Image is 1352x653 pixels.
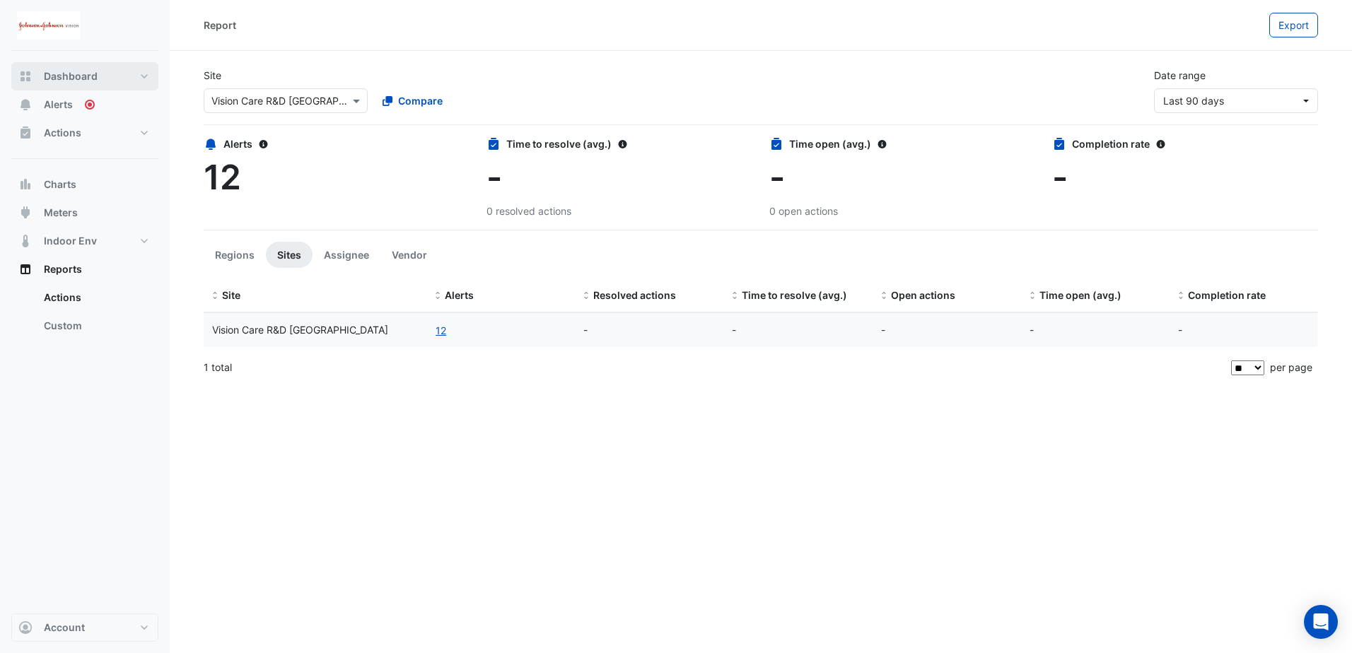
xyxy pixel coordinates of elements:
label: Site [204,68,221,83]
div: Time to resolve (avg.) [486,136,752,151]
button: Meters [11,199,158,227]
div: Report [204,18,236,33]
button: Compare [373,88,452,113]
span: Time open (avg.) [1039,289,1121,301]
app-icon: Indoor Env [18,234,33,248]
span: Meters [44,206,78,220]
button: Account [11,613,158,642]
app-icon: Actions [18,126,33,140]
span: Alerts [445,289,474,301]
span: Open actions [891,289,955,301]
span: Site [222,289,240,301]
span: per page [1270,361,1312,373]
span: Indoor Env [44,234,97,248]
div: Time open (avg.) [769,136,1035,151]
a: Actions [33,283,158,312]
div: Completion (%) = Resolved Actions / (Resolved Actions + Open Actions) [1178,288,1310,304]
div: - [732,322,863,339]
span: Completion rate [1188,289,1266,301]
span: Compare [398,93,443,108]
span: - [1052,156,1068,198]
span: Vision Care R&D Jacksonville [212,324,388,336]
span: Actions [44,126,81,140]
span: Reports [44,262,82,276]
div: Alerts [204,136,470,151]
div: Completion rate [1052,136,1318,151]
div: - [583,322,715,339]
button: Regions [204,242,266,268]
span: Alerts [44,98,73,112]
span: Resolved actions [593,289,676,301]
button: Export [1269,13,1318,37]
span: - [769,156,785,198]
span: Charts [44,177,76,192]
div: 1 total [204,350,1228,385]
div: - [1178,322,1310,339]
button: Last 90 days [1154,88,1318,113]
app-icon: Dashboard [18,69,33,83]
img: Company Logo [17,11,81,40]
app-icon: Reports [18,262,33,276]
span: 12 [204,156,241,198]
span: - [486,156,502,198]
button: Dashboard [11,62,158,90]
span: Dashboard [44,69,98,83]
app-icon: Charts [18,177,33,192]
app-icon: Alerts [18,98,33,112]
span: Export [1278,19,1309,31]
div: - [881,322,1013,339]
label: Date range [1154,68,1206,83]
button: Charts [11,170,158,199]
div: Tooltip anchor [83,98,96,111]
button: Vendor [380,242,438,268]
button: Assignee [313,242,380,268]
div: Reports [11,283,158,346]
button: 12 [435,322,447,339]
span: Account [44,620,85,635]
span: 23 May 25 - 21 Aug 25 [1163,95,1224,107]
a: Custom [33,312,158,340]
div: - [1030,322,1161,339]
button: Alerts [11,90,158,119]
button: Reports [11,255,158,283]
button: Indoor Env [11,227,158,255]
div: 0 open actions [769,204,1035,218]
div: 0 resolved actions [486,204,752,218]
button: Actions [11,119,158,147]
app-icon: Meters [18,206,33,220]
div: Open Intercom Messenger [1304,605,1338,639]
span: Time to resolve (avg.) [742,289,847,301]
button: Sites [266,242,313,268]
